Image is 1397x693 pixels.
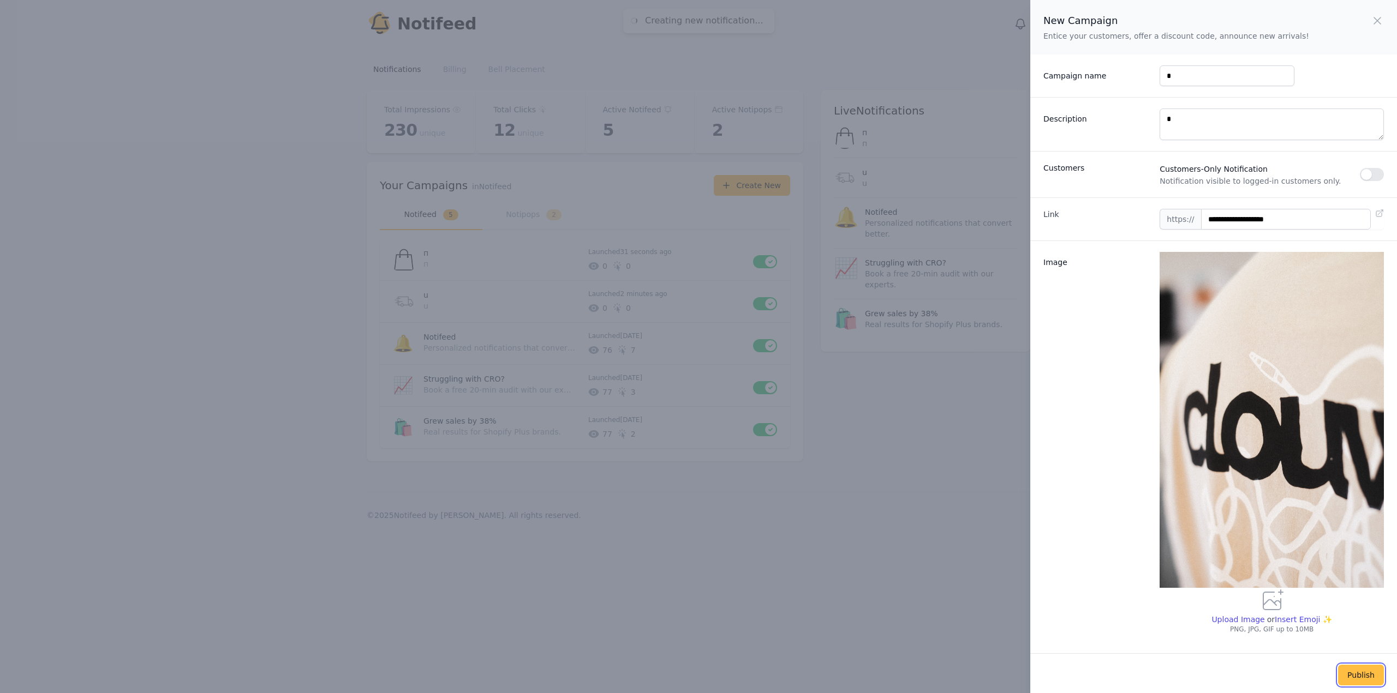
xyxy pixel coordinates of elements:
h2: Don't see Notifeed in your header? Let me know and I'll set it up! ✅ [16,73,202,125]
p: or [1265,614,1275,625]
label: Description [1043,109,1151,124]
h1: Hello! [16,53,202,70]
img: 9k= [1160,252,1384,588]
h2: New Campaign [1043,13,1309,28]
span: Notification visible to logged-in customers only. [1160,176,1360,186]
label: Link [1043,209,1151,220]
span: We run on Gist [91,381,138,388]
h3: Customers [1043,162,1151,173]
label: Image [1043,252,1151,268]
span: https:// [1160,209,1201,230]
p: PNG, JPG, GIF up to 10MB [1160,625,1384,634]
span: New conversation [70,151,131,160]
span: Insert Emoji ✨ [1275,614,1332,625]
label: Campaign name [1043,66,1151,81]
p: Entice your customers, offer a discount code, announce new arrivals! [1043,31,1309,41]
button: Publish [1338,665,1384,685]
button: New conversation [17,144,201,166]
span: Upload Image [1211,615,1264,624]
span: Customers-Only Notification [1160,162,1360,176]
